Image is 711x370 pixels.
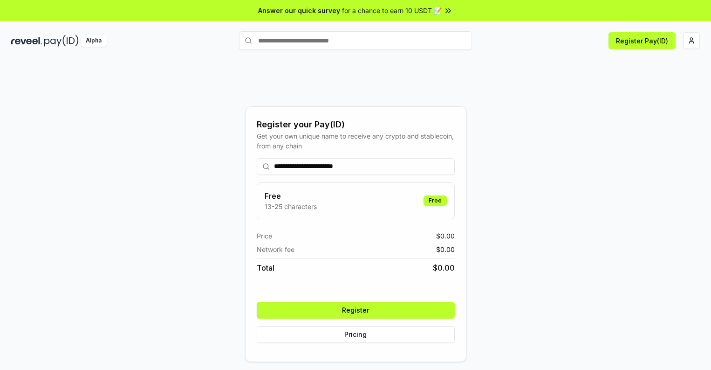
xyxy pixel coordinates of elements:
[11,35,42,47] img: reveel_dark
[257,302,455,319] button: Register
[608,32,676,49] button: Register Pay(ID)
[257,262,274,273] span: Total
[257,131,455,151] div: Get your own unique name to receive any crypto and stablecoin, from any chain
[424,195,447,206] div: Free
[258,6,340,15] span: Answer our quick survey
[436,231,455,241] span: $ 0.00
[257,326,455,343] button: Pricing
[265,202,317,211] p: 13-25 characters
[433,262,455,273] span: $ 0.00
[342,6,442,15] span: for a chance to earn 10 USDT 📝
[436,244,455,254] span: $ 0.00
[257,118,455,131] div: Register your Pay(ID)
[257,231,272,241] span: Price
[81,35,107,47] div: Alpha
[265,190,317,202] h3: Free
[257,244,294,254] span: Network fee
[44,35,79,47] img: pay_id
